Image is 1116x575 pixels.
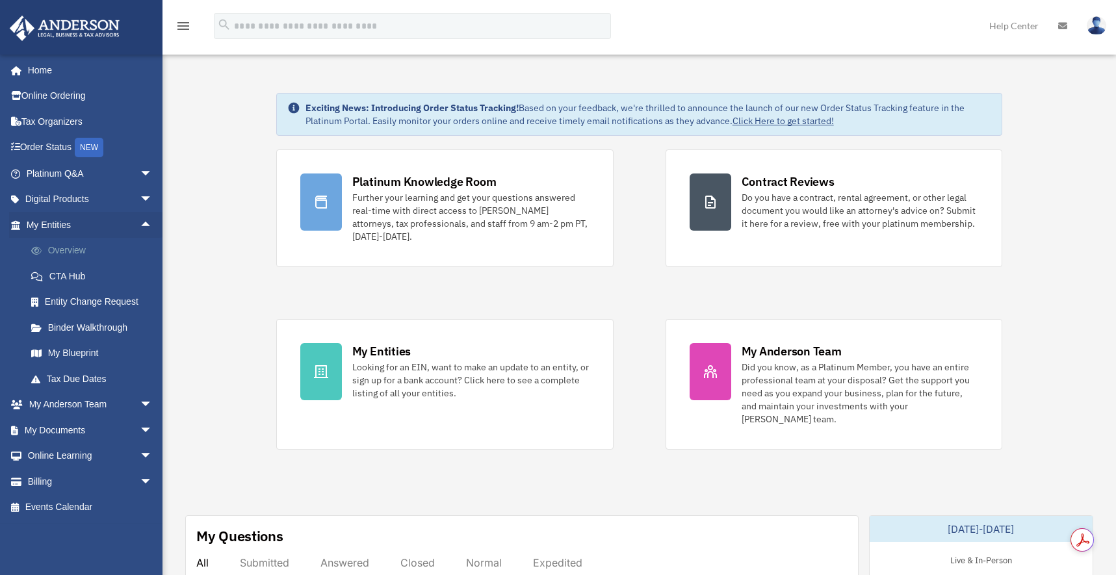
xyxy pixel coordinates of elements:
[742,343,842,359] div: My Anderson Team
[6,16,123,41] img: Anderson Advisors Platinum Portal
[140,468,166,495] span: arrow_drop_down
[196,526,283,546] div: My Questions
[9,212,172,238] a: My Entitiesarrow_drop_up
[305,102,519,114] strong: Exciting News: Introducing Order Status Tracking!
[305,101,992,127] div: Based on your feedback, we're thrilled to announce the launch of our new Order Status Tracking fe...
[276,319,614,450] a: My Entities Looking for an EIN, want to make an update to an entity, or sign up for a bank accoun...
[9,57,166,83] a: Home
[940,552,1022,566] div: Live & In-Person
[352,343,411,359] div: My Entities
[175,23,191,34] a: menu
[240,556,289,569] div: Submitted
[870,516,1093,542] div: [DATE]-[DATE]
[276,149,614,267] a: Platinum Knowledge Room Further your learning and get your questions answered real-time with dire...
[140,417,166,444] span: arrow_drop_down
[9,160,172,186] a: Platinum Q&Aarrow_drop_down
[9,83,172,109] a: Online Ordering
[75,138,103,157] div: NEW
[666,149,1003,267] a: Contract Reviews Do you have a contract, rental agreement, or other legal document you would like...
[18,263,172,289] a: CTA Hub
[352,173,497,190] div: Platinum Knowledge Room
[18,314,172,340] a: Binder Walkthrough
[9,109,172,134] a: Tax Organizers
[140,212,166,238] span: arrow_drop_up
[742,361,979,426] div: Did you know, as a Platinum Member, you have an entire professional team at your disposal? Get th...
[9,417,172,443] a: My Documentsarrow_drop_down
[1087,16,1106,35] img: User Pic
[140,186,166,213] span: arrow_drop_down
[9,392,172,418] a: My Anderson Teamarrow_drop_down
[742,173,835,190] div: Contract Reviews
[666,319,1003,450] a: My Anderson Team Did you know, as a Platinum Member, you have an entire professional team at your...
[9,186,172,212] a: Digital Productsarrow_drop_down
[352,361,590,400] div: Looking for an EIN, want to make an update to an entity, or sign up for a bank account? Click her...
[9,443,172,469] a: Online Learningarrow_drop_down
[18,238,172,264] a: Overview
[533,556,582,569] div: Expedited
[140,160,166,187] span: arrow_drop_down
[9,134,172,161] a: Order StatusNEW
[733,115,834,127] a: Click Here to get started!
[742,191,979,230] div: Do you have a contract, rental agreement, or other legal document you would like an attorney's ad...
[196,556,209,569] div: All
[400,556,435,569] div: Closed
[175,18,191,34] i: menu
[466,556,502,569] div: Normal
[320,556,369,569] div: Answered
[9,494,172,520] a: Events Calendar
[9,468,172,494] a: Billingarrow_drop_down
[18,366,172,392] a: Tax Due Dates
[217,18,231,32] i: search
[140,443,166,470] span: arrow_drop_down
[18,289,172,315] a: Entity Change Request
[18,340,172,366] a: My Blueprint
[140,392,166,418] span: arrow_drop_down
[352,191,590,243] div: Further your learning and get your questions answered real-time with direct access to [PERSON_NAM...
